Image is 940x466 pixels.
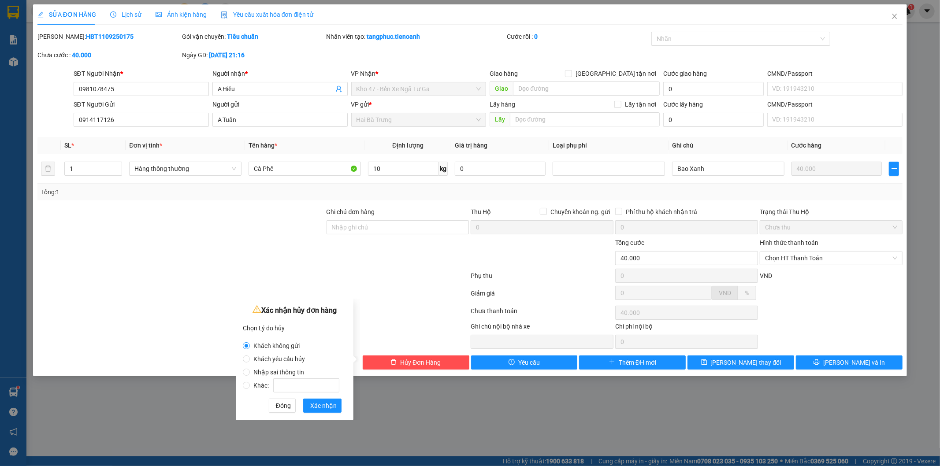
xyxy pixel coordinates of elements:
[889,162,899,176] button: plus
[549,137,669,154] th: Loại phụ phí
[439,162,448,176] span: kg
[471,355,578,370] button: exclamation-circleYêu cầu
[49,33,111,48] span: tangphuc.tienoanh - In:
[17,54,121,151] strong: Nhận:
[400,358,441,367] span: Hủy Đơn Hàng
[619,358,656,367] span: Thêm ĐH mới
[663,70,707,77] label: Cước giao hàng
[310,401,337,411] span: Xác nhận
[276,401,291,411] span: Đóng
[129,142,162,149] span: Đơn vị tính
[357,113,481,126] span: Hai Bà Trưng
[110,11,141,18] span: Lịch sử
[470,306,615,322] div: Chưa thanh toán
[882,4,907,29] button: Close
[156,11,162,18] span: picture
[471,322,613,335] div: Ghi chú nội bộ nhà xe
[37,11,96,18] span: SỬA ĐƠN HÀNG
[765,221,897,234] span: Chưa thu
[64,142,71,149] span: SL
[249,142,277,149] span: Tên hàng
[470,271,615,286] div: Phụ thu
[37,32,180,41] div: [PERSON_NAME]:
[303,399,342,413] button: Xác nhận
[49,25,111,48] span: HBT1109250175 -
[490,70,518,77] span: Giao hàng
[363,355,469,370] button: deleteHủy Đơn Hàng
[490,81,513,96] span: Giao
[534,33,538,40] b: 0
[243,304,346,317] div: Xác nhận hủy đơn hàng
[327,208,375,215] label: Ghi chú đơn hàng
[327,220,469,234] input: Ghi chú đơn hàng
[49,16,116,23] span: A Tuân - 0914117126
[622,207,701,217] span: Phí thu hộ khách nhận trả
[212,100,348,109] div: Người gửi
[791,162,882,176] input: 0
[250,355,308,362] span: Khách yêu cầu hủy
[507,32,650,41] div: Cước rồi :
[672,162,784,176] input: Ghi Chú
[669,137,788,154] th: Ghi chú
[56,41,108,48] span: 21:16:49 [DATE]
[212,69,348,78] div: Người nhận
[509,359,515,366] span: exclamation-circle
[745,289,749,296] span: %
[823,358,885,367] span: [PERSON_NAME] và In
[767,69,903,78] div: CMND/Passport
[37,11,44,18] span: edit
[609,359,615,366] span: plus
[663,82,764,96] input: Cước giao hàng
[72,52,91,59] b: 40.000
[711,358,781,367] span: [PERSON_NAME] thay đổi
[572,69,660,78] span: [GEOGRAPHIC_DATA] tận nơi
[74,69,209,78] div: SĐT Người Nhận
[64,5,113,14] span: Hai Bà Trưng
[889,165,899,172] span: plus
[765,251,897,265] span: Chọn HT Thanh Toán
[41,162,55,176] button: delete
[49,5,113,14] span: Gửi:
[392,142,424,149] span: Định lượng
[182,50,325,60] div: Ngày GD:
[791,142,822,149] span: Cước hàng
[37,50,180,60] div: Chưa cước :
[250,382,343,389] span: Khác:
[227,33,258,40] b: Tiêu chuẩn
[243,322,346,335] div: Chọn Lý do hủy
[719,289,731,296] span: VND
[518,358,540,367] span: Yêu cầu
[760,207,903,217] div: Trạng thái Thu Hộ
[86,33,134,40] b: HBT1109250175
[615,239,644,246] span: Tổng cước
[767,100,903,109] div: CMND/Passport
[471,208,491,215] span: Thu Hộ
[390,359,397,366] span: delete
[351,100,487,109] div: VP gửi
[134,162,236,175] span: Hàng thông thường
[760,239,818,246] label: Hình thức thanh toán
[796,355,903,370] button: printer[PERSON_NAME] và In
[687,355,794,370] button: save[PERSON_NAME] thay đổi
[273,378,339,392] input: Khác:
[663,113,764,127] input: Cước lấy hàng
[621,100,660,109] span: Lấy tận nơi
[182,32,325,41] div: Gói vận chuyển:
[367,33,420,40] b: tangphuc.tienoanh
[760,272,772,279] span: VND
[41,187,363,197] div: Tổng: 1
[615,322,758,335] div: Chi phí nội bộ
[351,70,376,77] span: VP Nhận
[269,399,296,413] button: Đóng
[891,13,898,20] span: close
[74,100,209,109] div: SĐT Người Gửi
[513,81,660,96] input: Dọc đường
[250,369,308,376] span: Nhập sai thông tin
[490,101,515,108] span: Lấy hàng
[249,162,361,176] input: VD: Bàn, Ghế
[470,288,615,304] div: Giảm giá
[814,359,820,366] span: printer
[221,11,314,18] span: Yêu cầu xuất hóa đơn điện tử
[110,11,116,18] span: clock-circle
[547,207,613,217] span: Chuyển khoản ng. gửi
